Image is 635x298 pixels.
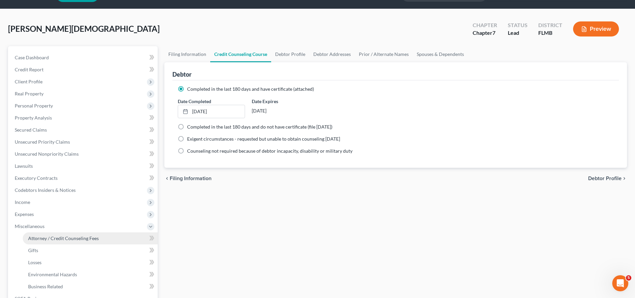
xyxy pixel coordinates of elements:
[15,91,44,96] span: Real Property
[15,187,76,193] span: Codebtors Insiders & Notices
[626,275,631,281] span: 5
[588,176,622,181] span: Debtor Profile
[172,70,191,78] div: Debtor
[23,232,158,244] a: Attorney / Credit Counseling Fees
[355,46,413,62] a: Prior / Alternate Names
[508,21,528,29] div: Status
[23,281,158,293] a: Business Related
[178,105,244,118] a: [DATE]
[271,46,309,62] a: Debtor Profile
[15,103,53,108] span: Personal Property
[9,172,158,184] a: Executory Contracts
[9,112,158,124] a: Property Analysis
[473,29,497,37] div: Chapter
[9,52,158,64] a: Case Dashboard
[187,86,314,92] span: Completed in the last 180 days and have certificate (attached)
[612,275,628,291] iframe: Intercom live chat
[9,136,158,148] a: Unsecured Priority Claims
[15,211,34,217] span: Expenses
[164,176,170,181] i: chevron_left
[210,46,271,62] a: Credit Counseling Course
[588,176,627,181] button: Debtor Profile chevron_right
[15,223,45,229] span: Miscellaneous
[492,29,495,36] span: 7
[413,46,468,62] a: Spouses & Dependents
[164,46,210,62] a: Filing Information
[28,247,38,253] span: Gifts
[28,259,42,265] span: Losses
[538,29,562,37] div: FLMB
[15,151,79,157] span: Unsecured Nonpriority Claims
[15,127,47,133] span: Secured Claims
[9,148,158,160] a: Unsecured Nonpriority Claims
[178,98,211,105] label: Date Completed
[15,199,30,205] span: Income
[28,284,63,289] span: Business Related
[573,21,619,36] button: Preview
[15,139,70,145] span: Unsecured Priority Claims
[23,256,158,269] a: Losses
[9,160,158,172] a: Lawsuits
[15,79,43,84] span: Client Profile
[15,55,49,60] span: Case Dashboard
[187,148,352,154] span: Counseling not required because of debtor incapacity, disability or military duty
[28,272,77,277] span: Environmental Hazards
[187,136,340,142] span: Exigent circumstances - requested but unable to obtain counseling [DATE]
[252,105,319,117] div: [DATE]
[164,176,212,181] button: chevron_left Filing Information
[252,98,319,105] label: Date Expires
[15,115,52,121] span: Property Analysis
[23,244,158,256] a: Gifts
[508,29,528,37] div: Lead
[538,21,562,29] div: District
[23,269,158,281] a: Environmental Hazards
[187,124,332,130] span: Completed in the last 180 days and do not have certificate (file [DATE])
[473,21,497,29] div: Chapter
[8,24,160,33] span: [PERSON_NAME][DEMOGRAPHIC_DATA]
[9,64,158,76] a: Credit Report
[15,175,58,181] span: Executory Contracts
[309,46,355,62] a: Debtor Addresses
[15,163,33,169] span: Lawsuits
[170,176,212,181] span: Filing Information
[28,235,99,241] span: Attorney / Credit Counseling Fees
[9,124,158,136] a: Secured Claims
[622,176,627,181] i: chevron_right
[15,67,44,72] span: Credit Report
